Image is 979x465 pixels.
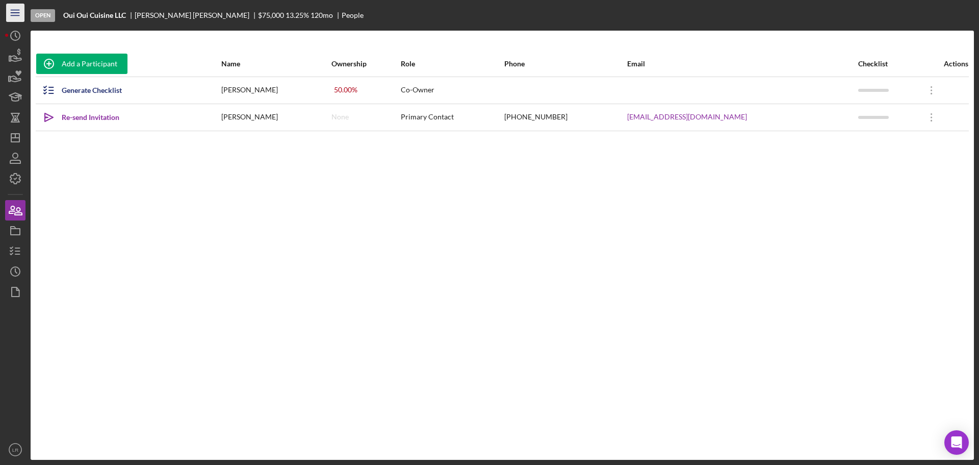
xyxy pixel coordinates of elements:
[331,60,400,68] div: Ownership
[311,11,333,19] div: 120 mo
[31,9,55,22] div: Open
[858,60,918,68] div: Checklist
[342,11,364,19] div: People
[504,60,626,68] div: Phone
[62,54,117,74] div: Add a Participant
[944,430,969,455] div: Open Intercom Messenger
[62,107,119,128] div: Re-send Invitation
[627,60,857,68] div: Email
[504,105,626,130] div: [PHONE_NUMBER]
[63,11,126,19] b: Oui Oui Cuisine LLC
[62,80,122,101] div: Generate Checklist
[5,439,25,460] button: LR
[221,105,330,130] div: [PERSON_NAME]
[36,54,127,74] button: Add a Participant
[401,105,503,130] div: Primary Contact
[286,11,309,19] div: 13.25 %
[221,60,330,68] div: Name
[627,113,747,121] a: [EMAIL_ADDRESS][DOMAIN_NAME]
[401,78,503,103] div: Co-Owner
[36,80,132,101] button: Generate Checklist
[36,107,130,128] button: Re-send Invitation
[221,78,330,103] div: [PERSON_NAME]
[12,447,18,453] text: LR
[331,83,360,96] div: 50.00 %
[135,11,258,19] div: [PERSON_NAME] [PERSON_NAME]
[258,11,284,19] span: $75,000
[401,60,503,68] div: Role
[331,113,349,121] div: None
[919,60,968,68] div: Actions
